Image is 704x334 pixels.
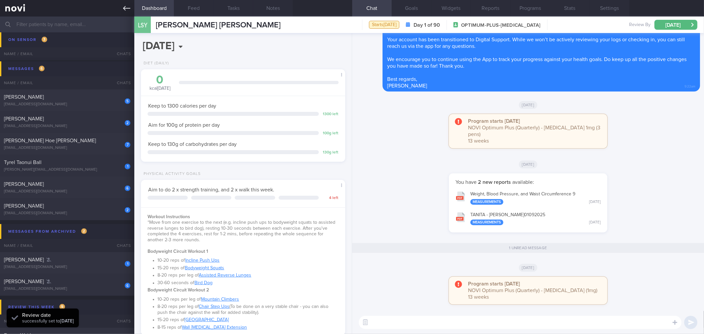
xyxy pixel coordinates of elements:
div: 7 [125,142,130,148]
div: [EMAIL_ADDRESS][DOMAIN_NAME] [4,211,130,216]
div: TANITA - [PERSON_NAME] 01092025 [470,212,601,225]
div: 6 [125,283,130,288]
div: Review this week [7,303,67,312]
div: Chats [108,239,134,252]
strong: Bodyweight Circuit Workout 1 [148,249,208,254]
span: Tyrel Taonui Ball [4,160,42,165]
button: TANITA - [PERSON_NAME]01092025 Measurements [DATE] [452,208,604,229]
span: 13 weeks [468,294,489,300]
div: [EMAIL_ADDRESS][DOMAIN_NAME] [4,146,130,150]
div: 130 g left [322,150,339,155]
div: Messages from Archived [7,227,88,236]
div: Chats [108,76,134,89]
div: [EMAIL_ADDRESS][DOMAIN_NAME] [4,102,130,107]
span: [PERSON_NAME] [4,41,44,46]
li: 15-20 reps of [157,316,338,323]
span: Keep to 1300 calories per day [148,103,216,109]
div: Review date [22,312,74,318]
div: [PERSON_NAME][EMAIL_ADDRESS][DOMAIN_NAME] [4,48,130,53]
strong: Day 1 of 90 [414,22,440,28]
strong: [DATE] [60,319,74,323]
div: Diet (Daily) [141,61,169,66]
a: Bodyweight Squats [185,266,224,270]
a: Chair Step Ups [199,304,229,309]
p: You have available: [455,179,601,185]
div: 2 [125,120,130,126]
span: successfully set to [22,319,74,323]
span: OPTIMUM-PLUS-[MEDICAL_DATA] [461,22,540,29]
span: [PERSON_NAME] [387,83,427,88]
span: [DATE] [519,101,538,109]
li: 15-20 reps of [157,264,338,271]
span: NOVI Optimum Plus (Quarterly) - [MEDICAL_DATA] (1mg) [468,288,597,293]
span: [PERSON_NAME] [PERSON_NAME] [156,21,281,29]
span: [PERSON_NAME] [4,257,44,262]
span: [PERSON_NAME] [4,203,44,209]
span: [PERSON_NAME] [4,279,44,284]
span: Best regards, [387,77,417,82]
div: [EMAIL_ADDRESS][DOMAIN_NAME] [4,286,130,291]
a: Assisted Reverse Lunges [199,273,251,278]
div: 1 [125,261,130,267]
a: Incline Push Ups [185,258,219,263]
span: 9:22am [685,83,695,89]
span: 6 [39,66,45,71]
strong: Program starts [DATE] [468,281,520,286]
li: 30-60 seconds of [157,279,338,286]
li: 10-20 reps of [157,256,338,264]
div: [DATE] [589,200,601,205]
span: [DATE] [519,264,538,272]
div: [PERSON_NAME][EMAIL_ADDRESS][DOMAIN_NAME] [4,167,130,172]
span: 2 [81,228,87,234]
div: [DATE] [589,220,601,225]
div: Messages [7,64,46,73]
div: [EMAIL_ADDRESS][DOMAIN_NAME] [4,124,130,129]
li: 8-15 reps of [157,323,338,331]
div: 1 [125,164,130,169]
div: Chats [108,315,134,328]
span: [PERSON_NAME] [4,94,44,100]
div: 100 g left [322,131,339,136]
span: 13 weeks [468,138,489,144]
div: Physical Activity Goals [141,172,201,177]
span: Keep to 130g of carbohydrates per day [148,142,237,147]
div: kcal [DATE] [148,74,172,92]
span: We encourage you to continue using the App to track your progress against your health goals. Do k... [387,57,687,69]
strong: Program starts [DATE] [468,118,520,124]
div: 6 [125,185,130,191]
li: 10-20 reps per leg of [157,295,338,303]
button: [DATE] [654,20,697,30]
div: 2 [125,207,130,213]
strong: 2 new reports [477,180,512,185]
span: Review By [629,22,651,28]
div: 5 [125,98,130,104]
span: [DATE] [519,160,538,168]
div: LSY [133,13,152,38]
div: 1300 left [322,112,339,117]
span: *Move from one exercise to the next (e.g. incline push ups to bodyweight squats to assisted rever... [148,220,335,242]
div: Starts [DATE] [369,21,399,29]
div: Weight, Blood Pressure, and Waist Circumference 9 [470,191,601,205]
a: [GEOGRAPHIC_DATA] [184,317,229,322]
div: [EMAIL_ADDRESS][DOMAIN_NAME] [4,265,130,270]
span: 9 [59,304,65,310]
span: [PERSON_NAME] [4,116,44,121]
span: [PERSON_NAME] [4,182,44,187]
a: Wall [MEDICAL_DATA] Extension [182,325,247,330]
span: [PERSON_NAME] Hoe [PERSON_NAME] [4,138,96,143]
div: 4 left [322,196,339,201]
div: [EMAIL_ADDRESS][DOMAIN_NAME] [4,189,130,194]
button: Weight, Blood Pressure, and Waist Circumference 9 Measurements [DATE] [452,187,604,208]
a: Mountain Climbers [201,297,239,302]
div: 0 [148,74,172,86]
a: Bird Dog [194,281,213,285]
span: NOVI Optimum Plus (Quarterly) - [MEDICAL_DATA] 1mg (3 pens) [468,125,600,137]
strong: Bodyweight Circuit Workout 2 [148,288,209,292]
strong: Workout Instructions [148,215,190,219]
span: Aim to do 2 x strength training, and 2 x walk this week. [148,187,274,192]
span: Your account has been transitioned to Digital Support. While we won’t be actively reviewing your ... [387,37,685,49]
div: Measurements [470,219,503,225]
div: Measurements [470,199,503,205]
span: Aim for 100g of protein per day [148,122,220,128]
li: 8-20 reps per leg of (To be done on a very stable chair - you can also push the chair against the... [157,302,338,316]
